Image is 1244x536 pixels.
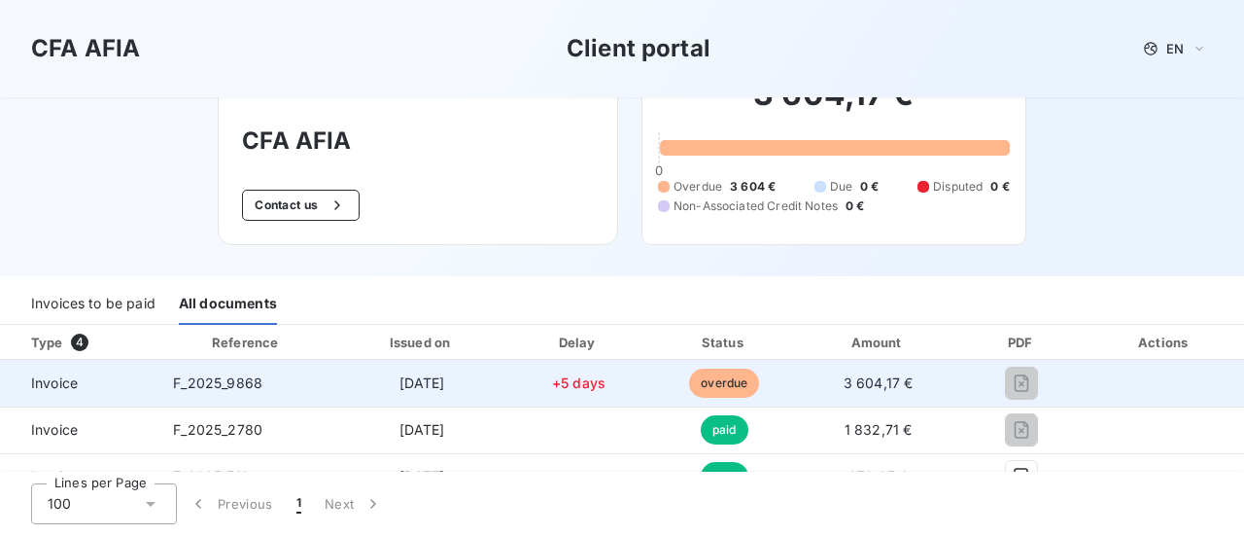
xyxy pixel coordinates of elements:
[803,333,954,352] div: Amount
[860,178,879,196] span: 0 €
[242,190,360,221] button: Contact us
[399,421,445,438] span: [DATE]
[177,483,285,524] button: Previous
[830,178,852,196] span: Due
[399,375,445,391] span: [DATE]
[674,178,722,196] span: Overdue
[701,462,748,491] span: paid
[689,369,759,398] span: overdue
[313,483,395,524] button: Next
[658,75,1010,133] h2: 3 604,17 €
[552,375,605,391] span: +5 days
[567,31,710,66] h3: Client portal
[242,124,594,159] h3: CFA AFIA
[340,333,503,352] div: Issued on
[285,483,313,524] button: 1
[845,421,913,438] span: 1 832,71 €
[31,31,140,66] h3: CFA AFIA
[296,494,301,514] span: 1
[654,333,795,352] div: Status
[655,162,663,178] span: 0
[848,468,908,484] span: 370,25 €
[961,333,1082,352] div: PDF
[933,178,983,196] span: Disputed
[179,284,277,325] div: All documents
[1089,333,1240,352] div: Actions
[48,494,71,514] span: 100
[173,375,262,391] span: F_2025_9868
[173,421,262,438] span: F_2025_2780
[990,178,1009,196] span: 0 €
[674,197,838,215] span: Non-Associated Credit Notes
[844,375,914,391] span: 3 604,17 €
[846,197,864,215] span: 0 €
[399,468,445,484] span: [DATE]
[19,333,154,352] div: Type
[16,420,142,440] span: Invoice
[511,333,646,352] div: Delay
[16,467,142,486] span: Invoice
[730,178,776,196] span: 3 604 €
[701,415,748,445] span: paid
[16,374,142,393] span: Invoice
[71,334,88,351] span: 4
[31,284,155,325] div: Invoices to be paid
[173,468,250,484] span: F_2025_513
[1166,41,1184,56] span: EN
[212,335,278,350] div: Reference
